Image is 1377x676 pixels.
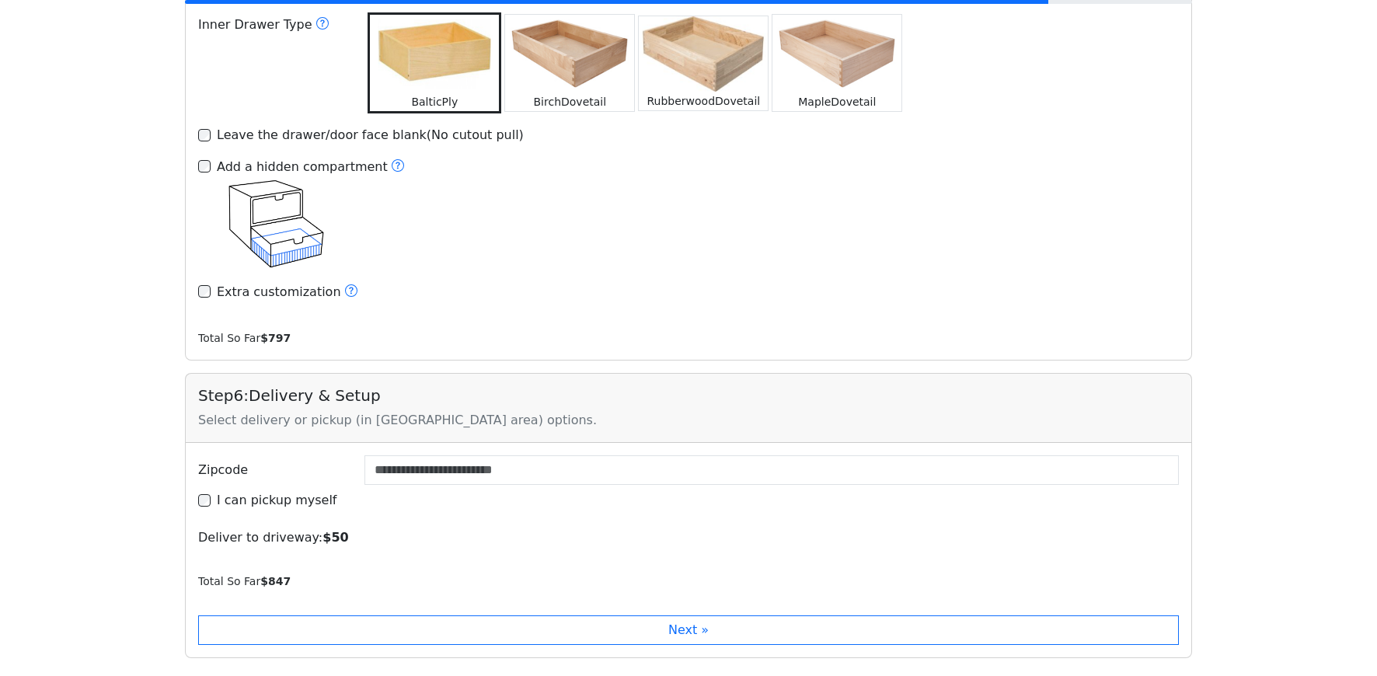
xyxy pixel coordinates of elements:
small: Total So Far [198,332,291,344]
small: MapleDovetail [798,96,876,108]
button: RubberwoodDovetail [638,16,769,111]
b: $ 847 [260,575,291,587]
label: Extra customization [217,282,358,302]
input: Extra customization [198,285,211,298]
label: Leave the drawer/door face blank(No cutout pull) [217,126,524,145]
img: RubberwoodDovetail [639,16,768,92]
button: Add a hidden compartmentAdd a hidden compartment [391,157,405,177]
small: BirchDovetail [534,96,607,108]
img: BirchDovetail [505,15,634,92]
div: Select delivery or pickup (in [GEOGRAPHIC_DATA] area) options. [198,411,1179,430]
div: Add a hidden compartment [217,157,405,177]
small: RubberwoodDovetail [647,95,760,107]
span: Deliver to driveway: [198,530,349,545]
img: MapleDovetail [772,15,901,92]
label: Add a hidden compartment [217,157,405,270]
b: $ 797 [260,332,291,344]
label: Zipcode [189,455,355,485]
b: $ 50 [322,530,348,545]
button: Extra customization [344,282,358,302]
input: Leave the drawer/door face blank(No cutout pull) [198,129,211,141]
small: Total So Far [198,575,291,587]
div: Inner Drawer Type [189,9,355,113]
button: BalticPly [368,12,501,113]
small: BalticPly [411,96,458,108]
button: MapleDovetail [772,14,902,112]
img: BalticPly [370,15,499,92]
button: Next » [198,615,1179,645]
h5: Step 6 : Delivery & Setup [198,386,1179,405]
button: Can you do dovetail joint drawers? [315,15,329,35]
img: Add a hidden compartment [217,177,333,270]
input: Add a hidden compartment [198,160,211,172]
button: BirchDovetail [504,14,635,112]
label: I can pickup myself [217,491,337,510]
input: I can pickup myself [198,494,211,507]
